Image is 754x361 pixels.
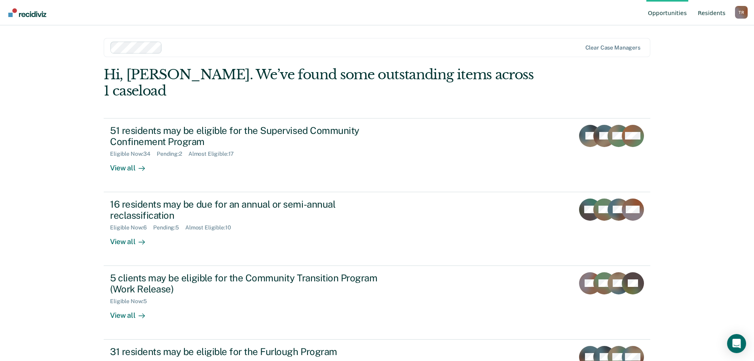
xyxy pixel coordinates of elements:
div: Eligible Now : 6 [110,224,153,231]
div: Clear case managers [585,44,640,51]
div: Almost Eligible : 10 [185,224,237,231]
div: Pending : 2 [157,151,188,157]
div: Almost Eligible : 17 [188,151,241,157]
div: Open Intercom Messenger [727,334,746,353]
div: Pending : 5 [153,224,185,231]
a: 16 residents may be due for an annual or semi-annual reclassificationEligible Now:6Pending:5Almos... [104,192,650,266]
div: View all [110,157,154,173]
div: T R [735,6,748,19]
div: 31 residents may be eligible for the Furlough Program [110,346,388,357]
div: View all [110,231,154,246]
img: Recidiviz [8,8,46,17]
a: 5 clients may be eligible for the Community Transition Program (Work Release)Eligible Now:5View all [104,266,650,340]
div: Hi, [PERSON_NAME]. We’ve found some outstanding items across 1 caseload [104,67,541,99]
div: View all [110,305,154,320]
button: Profile dropdown button [735,6,748,19]
div: Eligible Now : 5 [110,298,153,305]
div: 16 residents may be due for an annual or semi-annual reclassification [110,199,388,222]
a: 51 residents may be eligible for the Supervised Community Confinement ProgramEligible Now:34Pendi... [104,118,650,192]
div: 5 clients may be eligible for the Community Transition Program (Work Release) [110,272,388,295]
div: 51 residents may be eligible for the Supervised Community Confinement Program [110,125,388,148]
div: Eligible Now : 34 [110,151,157,157]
